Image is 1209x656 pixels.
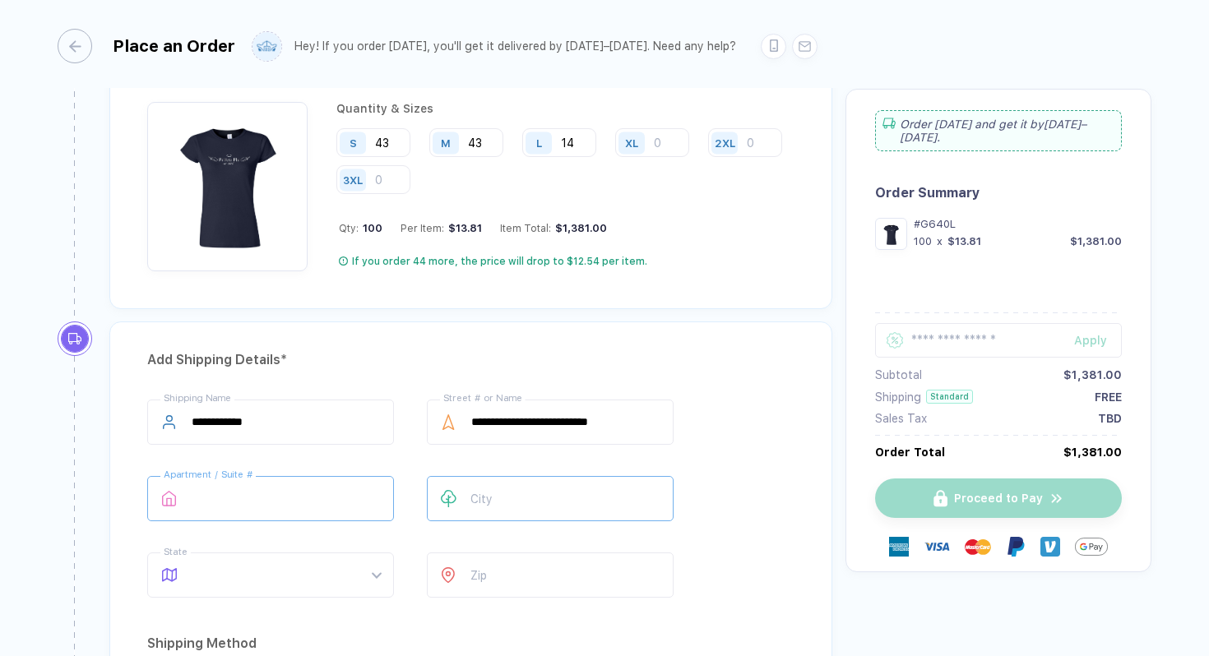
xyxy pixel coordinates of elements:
img: master-card [965,534,991,560]
div: $13.81 [947,235,981,247]
div: 100 [914,235,932,247]
div: Order Total [875,446,945,459]
div: TBD [1098,412,1122,425]
div: FREE [1095,390,1122,404]
img: user profile [252,32,281,61]
div: Shipping [875,390,921,404]
div: Order Summary [875,185,1122,201]
div: If you order 44 more, the price will drop to $12.54 per item. [352,255,647,268]
div: Standard [926,390,973,404]
img: Paypal [1006,537,1026,557]
img: Venmo [1040,537,1060,557]
div: 3XL [343,173,363,186]
div: $1,381.00 [551,222,607,234]
img: 323246bc-a5b0-4350-8c0f-625218c326d3_nt_front_1754752676960.jpg [879,222,903,246]
div: Add Shipping Details [147,347,794,373]
img: visa [924,534,950,560]
img: 323246bc-a5b0-4350-8c0f-625218c326d3_nt_front_1754752676960.jpg [155,110,299,254]
div: $1,381.00 [1070,235,1122,247]
div: L [536,136,542,149]
div: Hey! If you order [DATE], you'll get it delivered by [DATE]–[DATE]. Need any help? [294,39,736,53]
div: Quantity & Sizes [336,102,794,115]
div: 2XL [715,136,735,149]
div: $1,381.00 [1063,446,1122,459]
div: Per Item: [401,222,482,234]
div: M [441,136,451,149]
div: $13.81 [444,222,482,234]
div: S [350,136,357,149]
div: #G640L [914,218,1122,230]
div: Qty: [339,222,382,234]
span: 100 [359,222,382,234]
button: Apply [1054,323,1122,358]
div: Apply [1074,334,1122,347]
div: XL [625,136,638,149]
div: Item Total: [500,222,607,234]
div: Subtotal [875,368,922,381]
div: Sales Tax [875,412,927,425]
div: Order [DATE] and get it by [DATE]–[DATE] . [875,110,1122,151]
img: express [889,537,909,557]
img: GPay [1075,530,1108,563]
div: Place an Order [113,36,235,56]
div: $1,381.00 [1063,368,1122,381]
div: x [935,235,944,247]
